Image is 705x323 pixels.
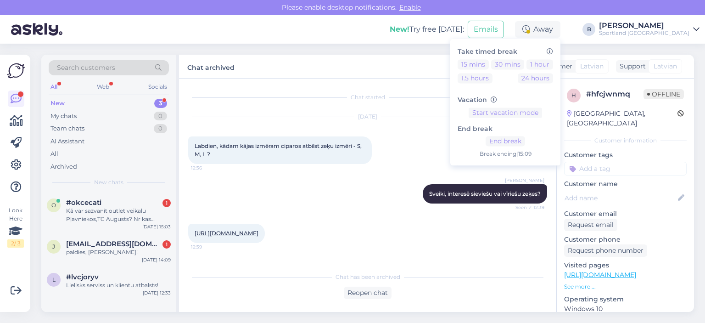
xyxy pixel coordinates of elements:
div: [PERSON_NAME] [599,22,689,29]
div: Break ending | 15:09 [458,150,553,159]
span: Latvian [580,62,604,71]
p: Customer tags [564,150,687,160]
span: j.bondarika@gmail.com [66,240,162,248]
div: Support [616,62,646,71]
button: 1.5 hours [458,73,492,83]
div: paldies, [PERSON_NAME]! [66,248,171,256]
div: Reopen chat [344,287,392,299]
button: End break [486,136,525,147]
div: 0 [154,112,167,121]
div: Sportland [GEOGRAPHIC_DATA] [599,29,689,37]
div: Customer information [564,136,687,145]
div: 2 / 3 [7,239,24,248]
span: Labdien, kādam kājas izmēram ciparos atbilst zeķu izmēri - S, M, L ? [195,142,363,158]
div: [DATE] 14:09 [142,256,171,263]
button: 1 hour [526,59,553,69]
div: [DATE] 15:03 [142,223,171,230]
b: New! [390,25,409,34]
a: [URL][DOMAIN_NAME] [564,271,636,279]
span: Chat has been archived [336,273,400,281]
span: Latvian [654,62,677,71]
div: New [50,99,65,108]
img: Askly Logo [7,62,25,79]
span: o [51,202,56,209]
span: 12:39 [191,244,225,250]
div: Lielisks serviss un klientu atbalsts! [66,281,171,289]
span: h [571,92,576,99]
span: 12:36 [191,164,225,171]
div: Try free [DATE]: [390,24,464,35]
p: Windows 10 [564,304,687,314]
div: B [582,23,595,36]
span: [PERSON_NAME] [505,177,544,184]
p: See more ... [564,283,687,291]
button: 30 mins [491,59,524,69]
a: [PERSON_NAME]Sportland [GEOGRAPHIC_DATA] [599,22,699,37]
div: AI Assistant [50,137,84,146]
div: All [50,149,58,159]
label: Chat archived [187,60,235,73]
a: [URL][DOMAIN_NAME] [195,230,258,237]
p: Visited pages [564,261,687,270]
div: Web [95,81,111,93]
p: Operating system [564,295,687,304]
div: 1 [162,240,171,249]
div: All [49,81,59,93]
span: New chats [94,178,123,187]
div: [GEOGRAPHIC_DATA], [GEOGRAPHIC_DATA] [567,109,677,128]
div: 1 [162,199,171,207]
span: Enable [397,3,424,11]
div: 3 [154,99,167,108]
p: Customer name [564,179,687,189]
div: 0 [154,124,167,133]
input: Add name [565,193,676,203]
div: Chat started [188,93,547,102]
h6: End break [458,125,553,133]
div: Archived [50,162,77,171]
span: Search customers [57,63,115,73]
span: #okcecati [66,198,101,207]
button: Start vacation mode [469,108,542,118]
button: Emails [468,21,504,38]
button: 24 hours [518,73,553,83]
button: 15 mins [458,59,489,69]
input: Add a tag [564,162,687,176]
div: Away [515,21,560,38]
div: My chats [50,112,77,121]
h6: Vacation [458,96,553,104]
p: Customer phone [564,235,687,244]
span: Sveiki, interesē sieviešu vai vīriešu zeķes? [429,190,541,197]
span: Offline [643,89,684,99]
div: Look Here [7,206,24,248]
div: [DATE] [188,113,547,121]
div: [DATE] 12:33 [143,289,171,296]
span: #lvcjoryv [66,273,99,281]
span: j [52,243,55,250]
div: Request email [564,219,617,231]
span: Seen ✓ 12:39 [510,204,544,211]
h6: Take timed break [458,48,553,56]
div: Kā var sazvanīt outlet veikalu Pļavniekos,TC Augusts? Nr kas norādīts mājas lapā neeksistē [66,207,171,223]
div: Team chats [50,124,84,133]
div: Socials [146,81,169,93]
span: l [52,276,56,283]
div: Request phone number [564,244,647,257]
div: # hfcjwnmq [586,89,643,100]
p: Customer email [564,209,687,219]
